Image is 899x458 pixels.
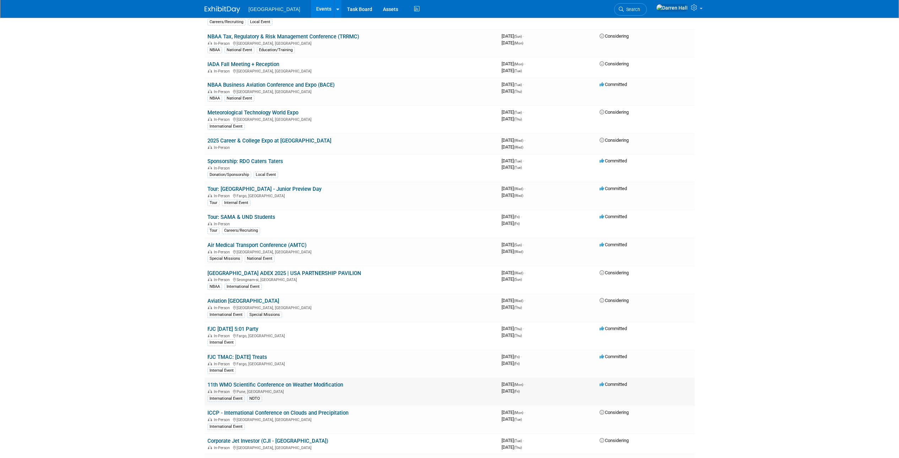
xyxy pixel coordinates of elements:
img: In-Person Event [208,69,212,72]
a: NBAA Tax, Regulatory & Risk Management Conference (TRRMC) [207,33,359,40]
span: [DATE] [502,298,525,303]
span: [DATE] [502,68,522,73]
span: [DATE] [502,186,525,191]
div: Special Missions [207,255,242,262]
a: Search [614,3,647,16]
span: [DATE] [502,144,523,150]
span: (Fri) [514,362,520,366]
span: Considering [600,138,629,143]
div: NDTO [247,395,262,402]
span: In-Person [214,90,232,94]
span: Committed [600,326,627,331]
div: [GEOGRAPHIC_DATA], [GEOGRAPHIC_DATA] [207,249,496,254]
img: In-Person Event [208,334,212,337]
img: In-Person Event [208,306,212,309]
span: Committed [600,382,627,387]
a: Tour: SAMA & UND Students [207,214,275,220]
div: [GEOGRAPHIC_DATA], [GEOGRAPHIC_DATA] [207,88,496,94]
span: [DATE] [502,276,522,282]
span: - [524,270,525,275]
span: (Tue) [514,111,522,114]
span: [DATE] [502,444,522,450]
span: In-Person [214,145,232,150]
div: Special Missions [247,312,282,318]
span: [DATE] [502,214,522,219]
img: In-Person Event [208,145,212,149]
div: Careers/Recruiting [207,19,245,25]
span: Committed [600,158,627,163]
span: (Mon) [514,41,523,45]
div: Pune, [GEOGRAPHIC_DATA] [207,388,496,394]
span: In-Person [214,389,232,394]
a: FJC [DATE] 5:01 Party [207,326,258,332]
span: In-Person [214,334,232,338]
span: [DATE] [502,242,524,247]
a: Sponsorship: RDO Caters Taters [207,158,283,165]
div: Careers/Recruiting [222,227,260,234]
a: Corporate Jet Investor (CJI - [GEOGRAPHIC_DATA]) [207,438,328,444]
img: In-Person Event [208,41,212,45]
a: Meteorological Technology World Expo [207,109,298,116]
span: [DATE] [502,361,520,366]
div: [GEOGRAPHIC_DATA], [GEOGRAPHIC_DATA] [207,40,496,46]
div: Fargo, [GEOGRAPHIC_DATA] [207,333,496,338]
img: In-Person Event [208,90,212,93]
span: - [523,242,524,247]
div: National Event [224,95,254,102]
span: (Fri) [514,355,520,359]
span: Considering [600,298,629,303]
span: (Sun) [514,34,522,38]
span: - [524,138,525,143]
span: - [523,82,524,87]
span: (Tue) [514,83,522,87]
img: In-Person Event [208,446,212,449]
span: [GEOGRAPHIC_DATA] [249,6,300,12]
img: In-Person Event [208,194,212,197]
span: [DATE] [502,165,522,170]
span: [DATE] [502,158,524,163]
img: ExhibitDay [205,6,240,13]
span: Considering [600,410,629,415]
span: Committed [600,82,627,87]
span: (Thu) [514,446,522,449]
span: [DATE] [502,270,525,275]
span: - [523,438,524,443]
span: (Sun) [514,278,522,281]
span: Considering [600,33,629,39]
span: [DATE] [502,109,524,115]
span: Committed [600,214,627,219]
span: - [523,109,524,115]
div: [GEOGRAPHIC_DATA], [GEOGRAPHIC_DATA] [207,416,496,422]
span: [DATE] [502,193,523,198]
span: [DATE] [502,354,522,359]
span: [DATE] [502,382,525,387]
span: - [523,33,524,39]
div: Education/Training [257,47,295,53]
span: (Wed) [514,139,523,142]
span: In-Person [214,362,232,366]
img: In-Person Event [208,222,212,225]
span: (Mon) [514,411,523,415]
div: [GEOGRAPHIC_DATA], [GEOGRAPHIC_DATA] [207,305,496,310]
div: Local Event [248,19,272,25]
div: Tour [207,227,220,234]
div: Fargo, [GEOGRAPHIC_DATA] [207,193,496,198]
div: Local Event [254,172,278,178]
div: National Event [245,255,275,262]
span: Considering [600,270,629,275]
span: In-Person [214,306,232,310]
span: Committed [600,186,627,191]
span: In-Person [214,166,232,171]
span: (Wed) [514,299,523,303]
span: In-Person [214,117,232,122]
div: Internal Event [222,200,250,206]
img: Darren Hall [656,4,688,12]
img: In-Person Event [208,417,212,421]
div: Donation/Sponsorship [207,172,251,178]
span: (Wed) [514,194,523,198]
span: - [521,354,522,359]
span: [DATE] [502,388,520,394]
span: - [523,158,524,163]
a: Air Medical Transport Conference (AMTC) [207,242,307,248]
a: FJC TMAC: [DATE] Treats [207,354,267,360]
